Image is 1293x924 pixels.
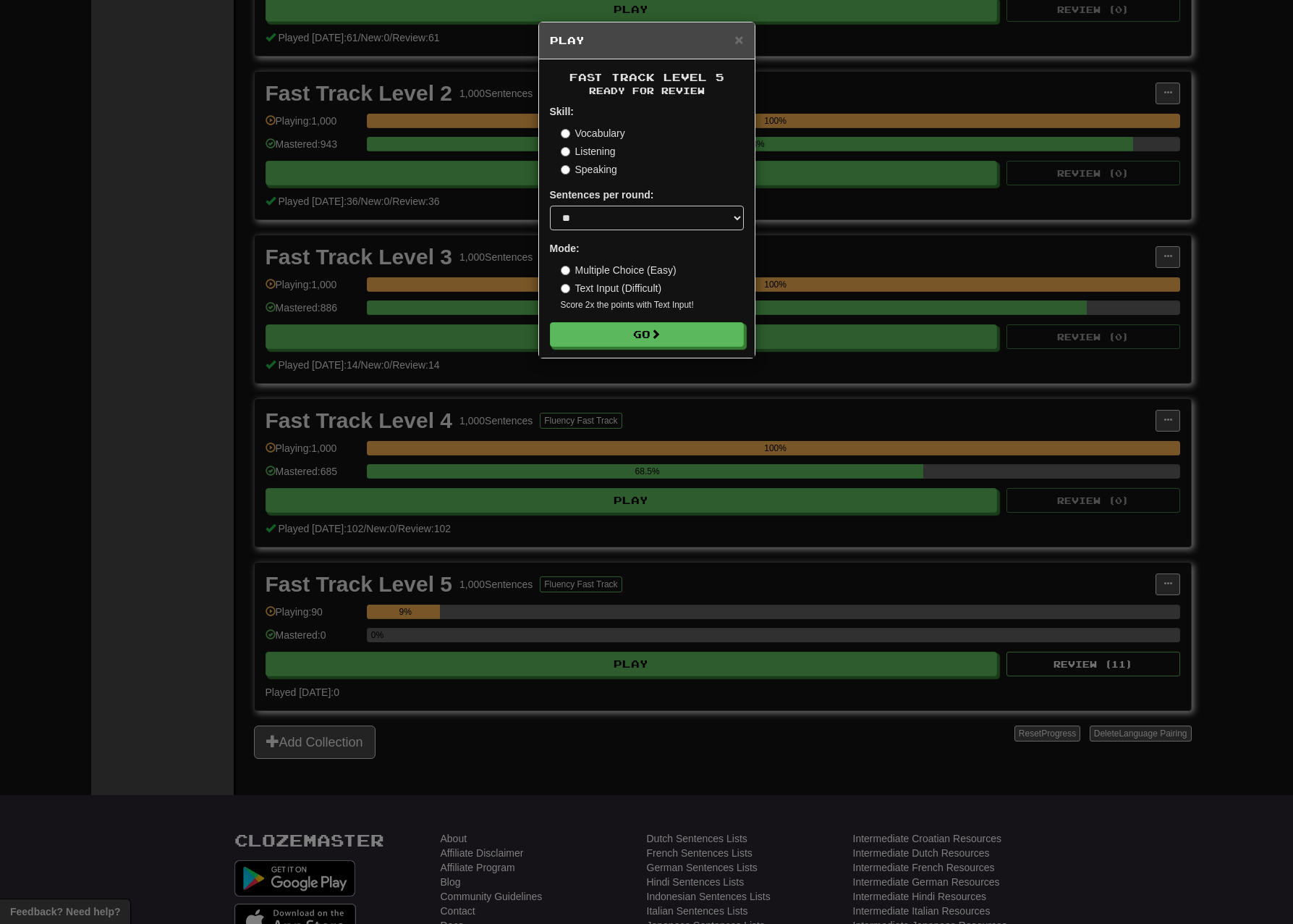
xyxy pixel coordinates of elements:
input: Multiple Choice (Easy) [561,266,570,275]
button: Go [550,322,744,347]
input: Listening [561,147,570,156]
label: Vocabulary [561,126,625,140]
input: Speaking [561,165,570,175]
strong: Mode: [550,243,580,254]
label: Listening [561,144,616,159]
label: Text Input (Difficult) [561,281,662,295]
label: Speaking [561,162,617,177]
input: Text Input (Difficult) [561,284,570,293]
small: Score 2x the points with Text Input ! [561,299,744,311]
span: Fast Track Level 5 [569,71,724,83]
h5: Play [550,33,744,48]
input: Vocabulary [561,129,570,138]
span: × [734,31,743,48]
button: Close [734,32,743,47]
strong: Skill: [550,106,574,117]
label: Multiple Choice (Easy) [561,263,677,277]
small: Ready for Review [550,85,744,97]
label: Sentences per round: [550,188,654,202]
